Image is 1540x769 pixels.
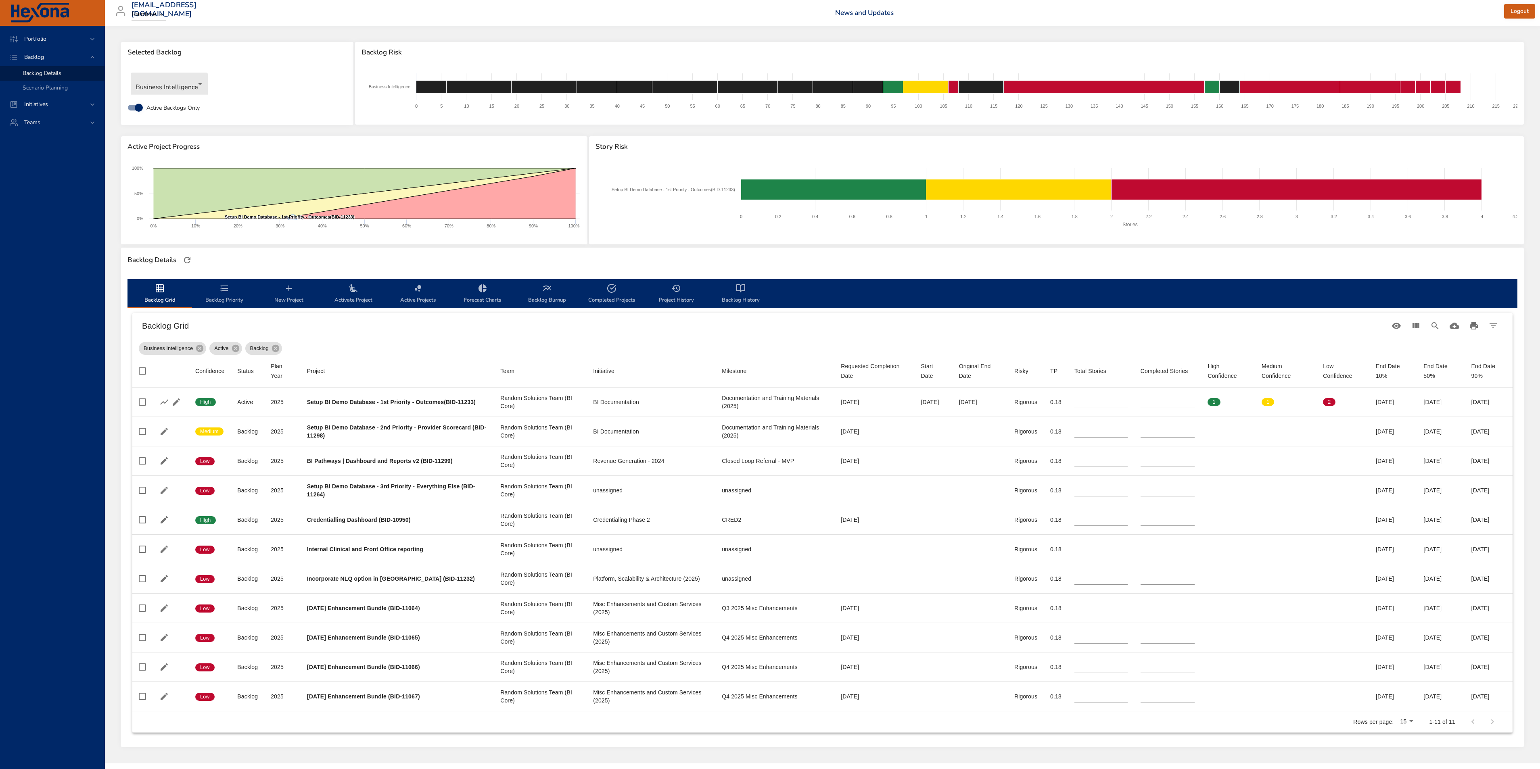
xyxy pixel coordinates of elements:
[237,575,258,583] div: Backlog
[1513,214,1519,219] text: 4.2
[593,457,709,465] div: Revenue Generation - 2024
[1014,457,1037,465] div: Rigorous
[271,361,294,381] div: Plan Year
[612,187,735,192] text: Setup BI Demo Database - 1st Priority - Outcomes(BID-11233)
[1376,575,1410,583] div: [DATE]
[237,457,258,465] div: Backlog
[921,361,946,381] div: Start Date
[500,600,580,616] div: Random Solutions Team (BI Core)
[127,48,347,56] span: Selected Backlog
[369,84,410,89] text: Business Intelligence
[1323,398,1335,406] span: 2
[10,3,70,23] img: Hexona
[1220,214,1226,219] text: 2.6
[722,394,828,410] div: Documentation and Training Materials (2025)
[500,366,514,376] div: Team
[1423,575,1458,583] div: [DATE]
[1471,427,1506,436] div: [DATE]
[1208,361,1249,381] div: High Confidence
[740,104,745,108] text: 65
[1341,104,1349,108] text: 185
[271,361,294,381] div: Sort
[835,8,894,17] a: News and Updates
[722,575,828,583] div: unassigned
[1014,516,1037,524] div: Rigorous
[841,361,908,381] div: Requested Completion Date
[271,545,294,553] div: 2025
[925,214,928,219] text: 1
[514,104,519,108] text: 20
[965,104,972,108] text: 110
[1262,361,1310,381] span: Medium Confidence
[1050,486,1061,494] div: 0.18
[1376,361,1410,381] div: End Date 10%
[1014,545,1037,553] div: Rigorous
[415,104,418,108] text: 0
[307,575,475,582] b: Incorporate NLQ option in [GEOGRAPHIC_DATA] (BID-11232)
[665,104,670,108] text: 50
[195,487,215,494] span: Low
[596,143,1517,151] span: Story Risk
[1050,427,1061,436] div: 0.18
[1484,316,1503,336] button: Filter Table
[1291,104,1299,108] text: 175
[1014,398,1037,406] div: Rigorous
[18,53,50,61] span: Backlog
[139,344,198,352] span: Business Intelligence
[1392,104,1399,108] text: 195
[1014,604,1037,612] div: Rigorous
[360,223,369,228] text: 50%
[132,8,166,21] div: Raintree
[640,104,645,108] text: 45
[209,344,233,352] span: Active
[158,514,170,526] button: Edit Project Details
[1331,214,1337,219] text: 3.2
[593,545,709,553] div: unassigned
[500,482,580,498] div: Random Solutions Team (BI Core)
[440,104,443,108] text: 5
[134,191,143,196] text: 50%
[841,516,908,524] div: [DATE]
[841,104,846,108] text: 85
[1423,398,1458,406] div: [DATE]
[500,571,580,587] div: Random Solutions Team (BI Core)
[1014,366,1028,376] div: Sort
[307,366,325,376] div: Project
[1387,316,1406,336] button: Standard Views
[271,516,294,524] div: 2025
[713,283,768,305] span: Backlog History
[593,398,709,406] div: BI Documentation
[18,35,53,43] span: Portfolio
[593,366,614,376] div: Initiative
[139,342,206,355] div: Business Intelligence
[195,546,215,553] span: Low
[959,398,1001,406] div: [DATE]
[1014,366,1028,376] div: Risky
[158,543,170,555] button: Edit Project Details
[740,214,742,219] text: 0
[921,361,946,381] div: Sort
[500,453,580,469] div: Random Solutions Team (BI Core)
[1367,104,1374,108] text: 190
[307,546,423,552] b: Internal Clinical and Front Office reporting
[1050,575,1061,583] div: 0.18
[866,104,871,108] text: 90
[195,366,224,376] span: Confidence
[195,428,224,435] span: Medium
[158,690,170,702] button: Edit Project Details
[271,398,294,406] div: 2025
[1257,214,1263,219] text: 2.8
[271,604,294,612] div: 2025
[158,455,170,467] button: Edit Project Details
[1423,361,1458,381] div: End Date 50%
[1471,575,1506,583] div: [DATE]
[1014,486,1037,494] div: Rigorous
[23,69,61,77] span: Backlog Details
[500,512,580,528] div: Random Solutions Team (BI Core)
[1425,316,1445,336] button: Search
[1072,214,1078,219] text: 1.8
